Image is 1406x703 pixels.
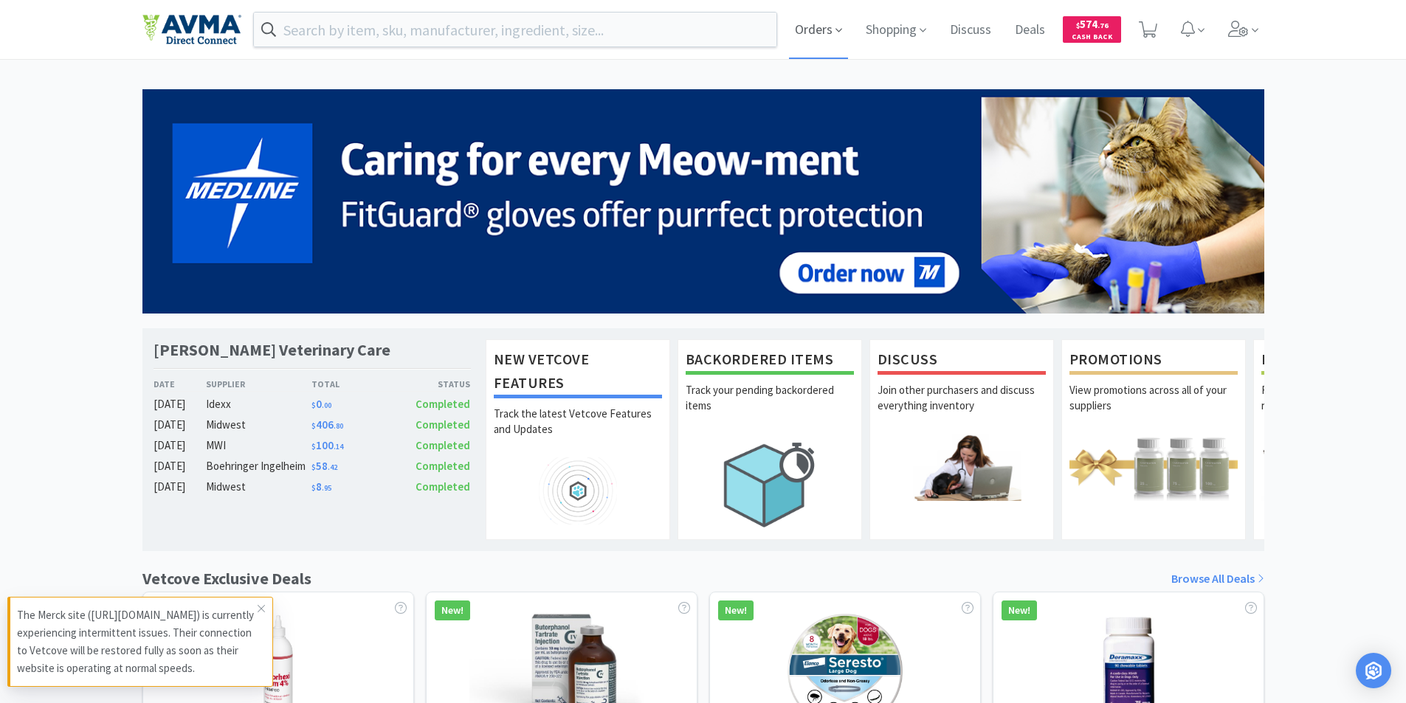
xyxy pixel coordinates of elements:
[1061,339,1246,540] a: PromotionsView promotions across all of your suppliers
[1063,10,1121,49] a: $574.76Cash Back
[154,377,207,391] div: Date
[311,463,316,472] span: $
[311,442,316,451] span: $
[494,457,662,524] img: hero_feature_roadmap.png
[311,483,316,493] span: $
[154,395,471,413] a: [DATE]Idexx$0.00Completed
[322,401,331,410] span: . 00
[311,438,343,452] span: 100
[154,416,207,434] div: [DATE]
[686,434,854,535] img: hero_backorders.png
[416,418,470,432] span: Completed
[1072,33,1112,43] span: Cash Back
[142,14,241,45] img: e4e33dab9f054f5782a47901c742baa9_102.png
[678,339,862,540] a: Backordered ItemsTrack your pending backordered items
[878,347,1046,375] h1: Discuss
[254,13,777,46] input: Search by item, sku, manufacturer, ingredient, size...
[142,566,311,592] h1: Vetcove Exclusive Deals
[311,377,391,391] div: Total
[416,397,470,411] span: Completed
[494,406,662,457] p: Track the latest Vetcove Features and Updates
[1009,24,1051,37] a: Deals
[416,459,470,473] span: Completed
[311,459,337,473] span: 58
[334,421,343,431] span: . 80
[206,416,311,434] div: Midwest
[391,377,471,391] div: Status
[311,479,331,494] span: 8
[416,479,470,494] span: Completed
[206,478,311,496] div: Midwest
[154,457,207,475] div: [DATE]
[154,478,471,496] a: [DATE]Midwest$8.95Completed
[311,401,316,410] span: $
[154,437,471,454] a: [DATE]MWI$100.14Completed
[1097,21,1109,30] span: . 76
[1171,569,1264,589] a: Browse All Deals
[206,377,311,391] div: Supplier
[17,606,258,677] p: The Merck site ([URL][DOMAIN_NAME]) is currently experiencing intermittent issues. Their connecti...
[1356,653,1391,688] div: Open Intercom Messenger
[869,339,1054,540] a: DiscussJoin other purchasers and discuss everything inventory
[686,347,854,375] h1: Backordered Items
[416,438,470,452] span: Completed
[1076,21,1080,30] span: $
[1069,434,1238,501] img: hero_promotions.png
[206,437,311,454] div: MWI
[206,457,311,475] div: Boehringer Ingelheim
[154,437,207,454] div: [DATE]
[328,463,337,472] span: . 42
[322,483,331,493] span: . 95
[206,395,311,413] div: Idexx
[1069,347,1238,375] h1: Promotions
[311,397,331,411] span: 0
[154,416,471,434] a: [DATE]Midwest$406.80Completed
[154,395,207,413] div: [DATE]
[154,478,207,496] div: [DATE]
[1069,382,1238,434] p: View promotions across all of your suppliers
[311,418,343,432] span: 406
[686,382,854,434] p: Track your pending backordered items
[154,339,390,361] h1: [PERSON_NAME] Veterinary Care
[878,434,1046,501] img: hero_discuss.png
[334,442,343,451] span: . 14
[878,382,1046,434] p: Join other purchasers and discuss everything inventory
[311,421,316,431] span: $
[142,89,1264,314] img: 5b85490d2c9a43ef9873369d65f5cc4c_481.png
[1076,17,1109,31] span: 574
[944,24,997,37] a: Discuss
[494,347,662,398] h1: New Vetcove Features
[154,457,471,475] a: [DATE]Boehringer Ingelheim$58.42Completed
[486,339,670,540] a: New Vetcove FeaturesTrack the latest Vetcove Features and Updates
